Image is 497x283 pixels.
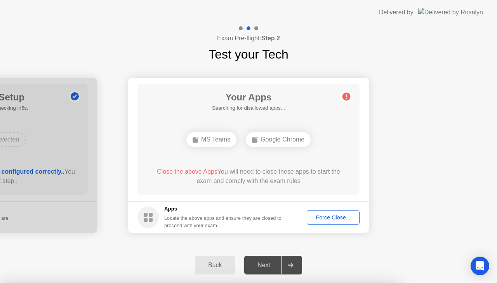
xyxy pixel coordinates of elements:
[261,35,280,41] b: Step 2
[209,45,288,64] h1: Test your Tech
[212,104,285,112] h5: Searching for disallowed apps...
[217,34,280,43] h4: Exam Pre-flight:
[164,214,282,229] div: Locate the above apps and ensure they are closed to proceed with your exam.
[149,167,349,186] div: You will need to close these apps to start the exam and comply with the exam rules
[246,132,311,147] div: Google Chrome
[186,132,236,147] div: MS Teams
[309,214,357,221] div: Force Close...
[247,262,281,269] div: Next
[471,257,489,275] div: Open Intercom Messenger
[157,168,217,175] span: Close the above Apps
[379,8,414,17] div: Delivered by
[418,8,483,17] img: Delivered by Rosalyn
[212,90,285,104] h1: Your Apps
[197,262,233,269] div: Back
[164,205,282,213] h5: Apps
